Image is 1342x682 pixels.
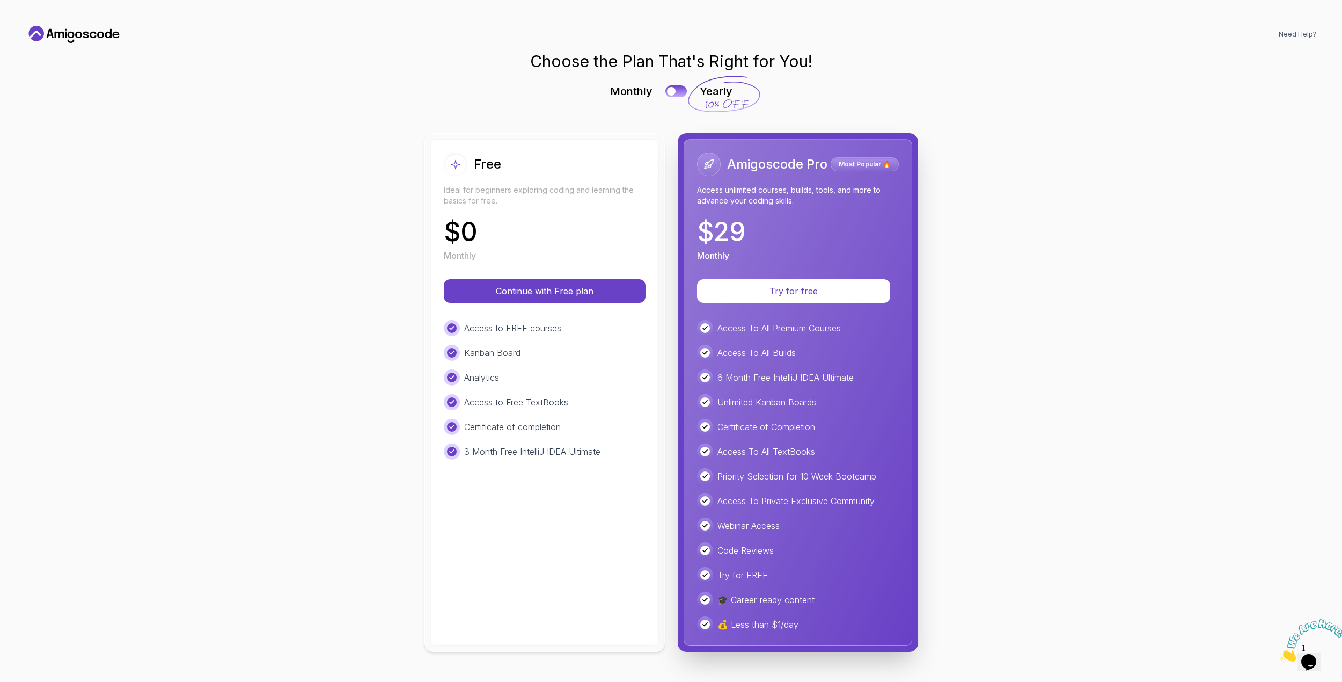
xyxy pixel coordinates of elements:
[697,249,729,262] p: Monthly
[832,159,897,170] p: Most Popular 🔥
[717,495,875,507] p: Access To Private Exclusive Community
[530,52,812,71] h1: Choose the Plan That's Right for You!
[717,396,816,409] p: Unlimited Kanban Boards
[444,279,646,303] button: Continue with Free plan
[717,420,815,433] p: Certificate of Completion
[464,420,561,433] p: Certificate of completion
[474,156,501,173] h2: Free
[697,279,890,303] button: Try for free
[464,371,499,384] p: Analytics
[464,445,600,458] p: 3 Month Free IntelliJ IDEA Ultimate
[727,156,827,173] h2: Amigoscode Pro
[457,285,633,298] p: Continue with Free plan
[4,4,9,13] span: 1
[717,445,815,458] p: Access To All TextBooks
[1275,615,1342,666] iframe: chat widget
[717,470,876,483] p: Priority Selection for 10 Week Bootcamp
[717,569,768,582] p: Try for FREE
[444,185,646,206] p: Ideal for beginners exploring coding and learning the basics for free.
[697,219,746,245] p: $ 29
[464,396,568,409] p: Access to Free TextBooks
[717,618,798,631] p: 💰 Less than $1/day
[26,26,122,43] a: Home link
[464,322,561,335] p: Access to FREE courses
[4,4,71,47] img: Chat attention grabber
[717,544,774,557] p: Code Reviews
[717,322,841,335] p: Access To All Premium Courses
[444,249,476,262] p: Monthly
[610,84,652,99] p: Monthly
[717,593,815,606] p: 🎓 Career-ready content
[717,346,796,359] p: Access To All Builds
[464,346,520,359] p: Kanban Board
[717,371,854,384] p: 6 Month Free IntelliJ IDEA Ultimate
[697,185,899,206] p: Access unlimited courses, builds, tools, and more to advance your coding skills.
[444,219,478,245] p: $ 0
[1279,30,1316,39] a: Need Help?
[710,285,877,298] p: Try for free
[717,519,780,532] p: Webinar Access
